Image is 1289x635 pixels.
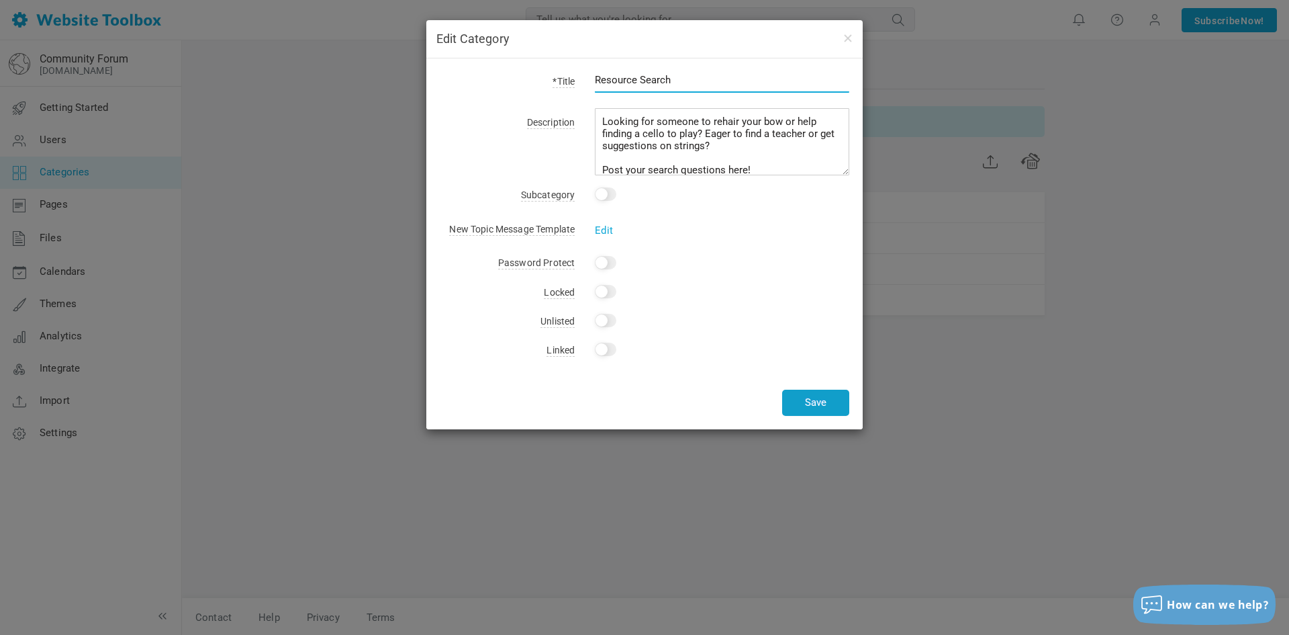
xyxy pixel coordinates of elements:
[595,108,849,175] textarea: Looking for someone to rehair your bow or help finding a cello to play? Eager to find a teacher o...
[595,224,613,237] a: Edit
[1133,585,1276,625] button: How can we help?
[540,316,575,328] span: Unlisted
[546,345,575,357] span: Linked
[544,287,575,299] span: Locked
[782,390,849,416] button: Save
[436,30,853,48] h4: Edit Category
[553,76,575,88] span: *Title
[527,117,575,129] span: Description
[449,224,575,236] span: New Topic Message Template
[1167,597,1269,612] span: How can we help?
[498,257,575,269] span: Password Protect
[521,189,575,202] span: Subcategory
